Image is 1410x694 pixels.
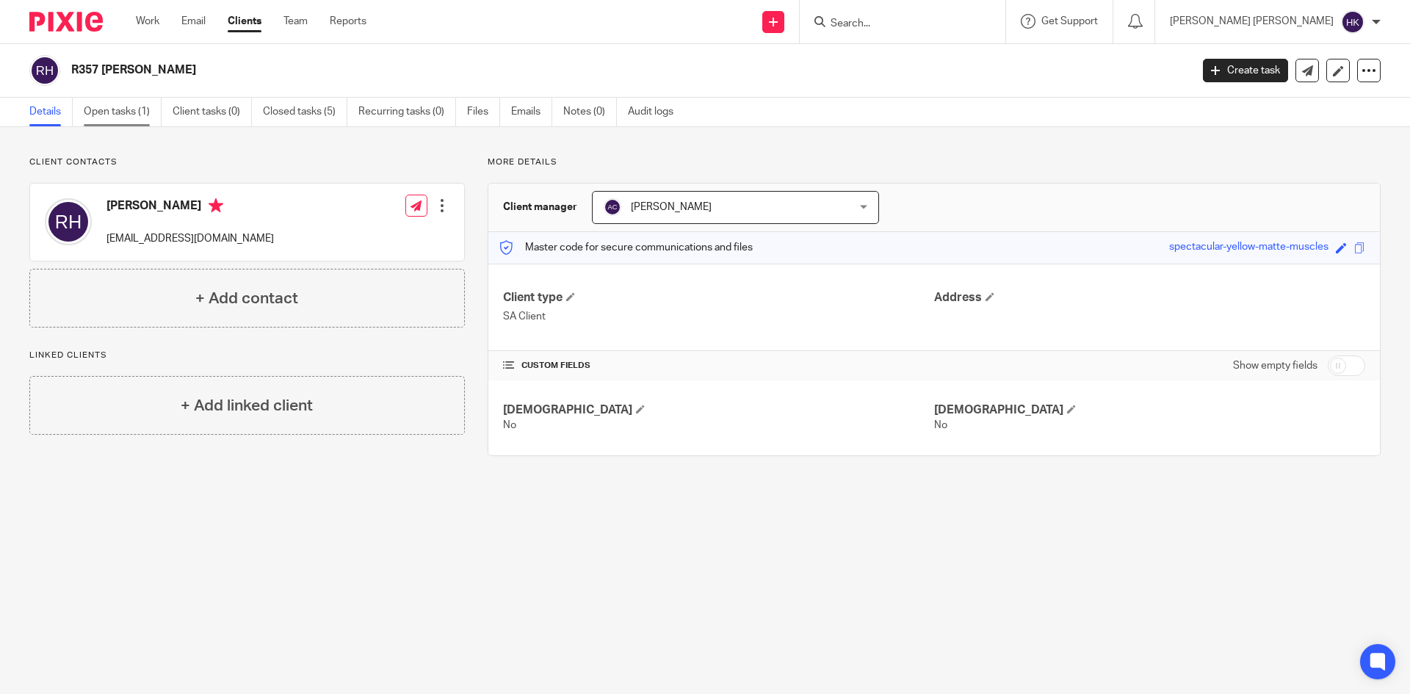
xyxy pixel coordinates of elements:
[358,98,456,126] a: Recurring tasks (0)
[934,402,1365,418] h4: [DEMOGRAPHIC_DATA]
[604,198,621,216] img: svg%3E
[503,402,934,418] h4: [DEMOGRAPHIC_DATA]
[330,14,366,29] a: Reports
[181,14,206,29] a: Email
[106,231,274,246] p: [EMAIL_ADDRESS][DOMAIN_NAME]
[71,62,959,78] h2: R357 [PERSON_NAME]
[467,98,500,126] a: Files
[511,98,552,126] a: Emails
[829,18,961,31] input: Search
[195,287,298,310] h4: + Add contact
[503,360,934,372] h4: CUSTOM FIELDS
[29,350,465,361] p: Linked clients
[209,198,223,213] i: Primary
[1203,59,1288,82] a: Create task
[84,98,162,126] a: Open tasks (1)
[1233,358,1317,373] label: Show empty fields
[631,202,712,212] span: [PERSON_NAME]
[283,14,308,29] a: Team
[1341,10,1364,34] img: svg%3E
[488,156,1381,168] p: More details
[136,14,159,29] a: Work
[563,98,617,126] a: Notes (0)
[503,200,577,214] h3: Client manager
[503,420,516,430] span: No
[1170,14,1334,29] p: [PERSON_NAME] [PERSON_NAME]
[503,290,934,306] h4: Client type
[499,240,753,255] p: Master code for secure communications and files
[45,198,92,245] img: svg%3E
[934,290,1365,306] h4: Address
[503,309,934,324] p: SA Client
[1041,16,1098,26] span: Get Support
[1169,239,1328,256] div: spectacular-yellow-matte-muscles
[181,394,313,417] h4: + Add linked client
[228,14,261,29] a: Clients
[29,55,60,86] img: svg%3E
[263,98,347,126] a: Closed tasks (5)
[29,156,465,168] p: Client contacts
[106,198,274,217] h4: [PERSON_NAME]
[29,98,73,126] a: Details
[934,420,947,430] span: No
[628,98,684,126] a: Audit logs
[29,12,103,32] img: Pixie
[173,98,252,126] a: Client tasks (0)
